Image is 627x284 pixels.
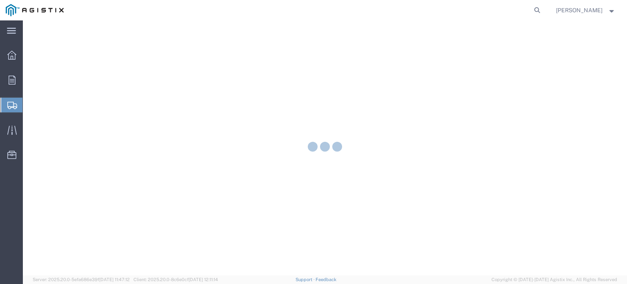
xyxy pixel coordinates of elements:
span: Copyright © [DATE]-[DATE] Agistix Inc., All Rights Reserved [491,276,617,283]
span: [DATE] 11:47:12 [99,277,130,282]
span: Server: 2025.20.0-5efa686e39f [33,277,130,282]
a: Feedback [316,277,336,282]
img: logo [6,4,64,16]
button: [PERSON_NAME] [556,5,616,15]
span: Zachary Curliano [556,6,603,15]
a: Support [296,277,316,282]
span: [DATE] 12:11:14 [189,277,218,282]
span: Client: 2025.20.0-8c6e0cf [133,277,218,282]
